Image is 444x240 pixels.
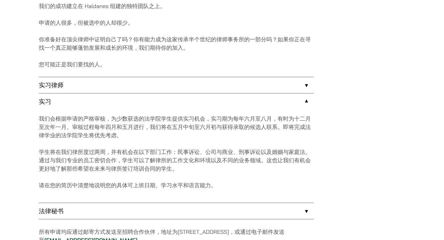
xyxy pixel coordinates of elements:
font: 实习律师 [39,81,64,89]
a: 实习律师 [39,77,314,93]
font: 法律秘书 [39,207,64,215]
font: 实习 [39,97,51,106]
font: 我们的成功建立在 Haldanes 组建的独特团队之上。 [39,2,166,10]
a: 实习 [39,93,314,110]
font: 请在您的简历中清楚地说明您的具体可上班日期、学习水平和语言能力。 [39,182,216,189]
font: 你准备好在顶尖律师中证明自己了吗？你有能力成为这家传承半个世纪的律师事务所的一部分吗？如果你正在寻找一个真正能够蓬勃发展和成长的环境，我们期待你的加入。 [39,36,311,51]
font: 我们会根据申请的严格审核，为少数获选的法学院学生提供实习机会，实习期为每年六月至八月，有时为十二月至次年一月。审核过程每年四月和五月进行，我们将在五月中旬至六月初与获得录取的候选人联系。即将完成... [39,115,311,139]
font: 申请的人很多，但被选中的人却很少。 [39,19,133,26]
a: 法律秘书 [39,203,314,219]
div: 实习 [39,110,314,203]
font: 您可能正是我们要找的人。 [39,61,105,68]
font: 学生将在我们律所度过两周，并有机会在以下部门工作：民事诉讼、公司与商业、刑事诉讼以及婚姻与家庭法。通过与我们专业的员工密切合作，学生可以了解律所的工作文化和环境以及不同的业务领域。这也让我们有机... [39,148,311,172]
